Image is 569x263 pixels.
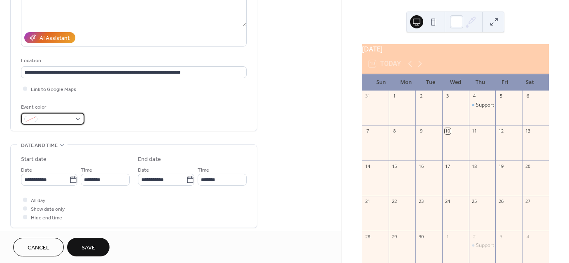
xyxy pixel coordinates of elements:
[28,244,49,252] span: Cancel
[498,93,504,99] div: 5
[525,93,531,99] div: 6
[362,44,549,54] div: [DATE]
[418,163,424,169] div: 16
[492,74,517,91] div: Fri
[364,163,371,169] div: 14
[24,32,75,43] button: AI Assistant
[471,233,478,240] div: 2
[40,34,70,43] div: AI Assistant
[81,166,92,175] span: Time
[364,93,371,99] div: 31
[498,128,504,134] div: 12
[525,128,531,134] div: 13
[31,214,62,222] span: Hide end time
[445,163,451,169] div: 17
[393,74,418,91] div: Mon
[418,93,424,99] div: 2
[471,198,478,205] div: 25
[418,74,443,91] div: Tue
[498,198,504,205] div: 26
[364,198,371,205] div: 21
[21,141,58,150] span: Date and time
[67,238,110,256] button: Save
[498,163,504,169] div: 19
[31,85,76,94] span: Link to Google Maps
[443,74,468,91] div: Wed
[418,233,424,240] div: 30
[471,93,478,99] div: 4
[468,74,492,91] div: Thu
[498,233,504,240] div: 3
[469,242,496,249] div: Support for Families
[364,233,371,240] div: 28
[31,196,45,205] span: All day
[13,238,64,256] button: Cancel
[198,166,209,175] span: Time
[445,233,451,240] div: 1
[21,103,83,112] div: Event color
[21,56,245,65] div: Location
[368,74,393,91] div: Sun
[391,163,397,169] div: 15
[471,128,478,134] div: 11
[525,163,531,169] div: 20
[138,166,149,175] span: Date
[31,205,65,214] span: Show date only
[364,128,371,134] div: 7
[21,155,47,164] div: Start date
[391,233,397,240] div: 29
[476,242,522,249] div: Support for Families
[138,155,161,164] div: End date
[82,244,95,252] span: Save
[445,198,451,205] div: 24
[525,233,531,240] div: 4
[391,198,397,205] div: 22
[518,74,542,91] div: Sat
[418,128,424,134] div: 9
[445,93,451,99] div: 3
[418,198,424,205] div: 23
[445,128,451,134] div: 10
[21,166,32,175] span: Date
[469,102,496,109] div: Support for Families
[476,102,522,109] div: Support for Families
[391,93,397,99] div: 1
[391,128,397,134] div: 8
[471,163,478,169] div: 18
[525,198,531,205] div: 27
